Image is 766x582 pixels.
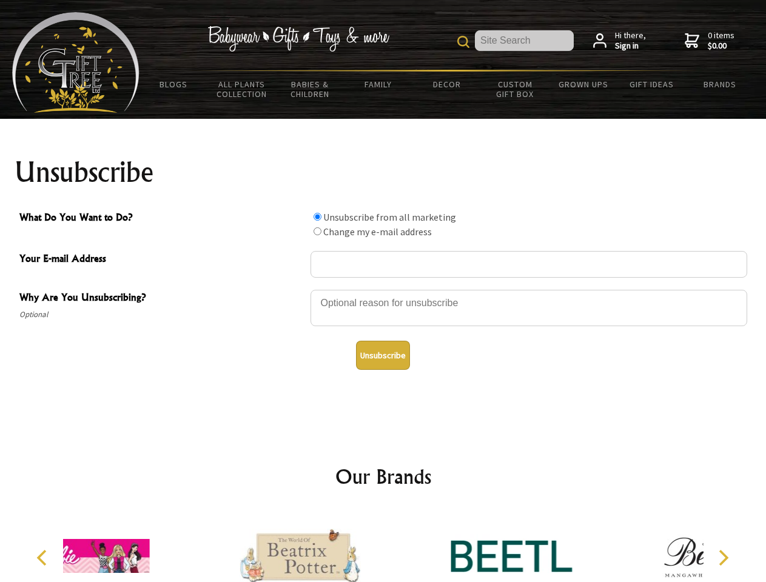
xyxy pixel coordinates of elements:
span: 0 items [708,30,734,52]
input: Site Search [475,30,574,51]
span: Optional [19,307,304,322]
span: Your E-mail Address [19,251,304,269]
input: What Do You Want to Do? [314,213,321,221]
input: Your E-mail Address [311,251,747,278]
a: Decor [412,72,481,97]
button: Unsubscribe [356,341,410,370]
strong: Sign in [615,41,646,52]
button: Next [710,544,736,571]
a: Brands [686,72,754,97]
input: What Do You Want to Do? [314,227,321,235]
span: Hi there, [615,30,646,52]
a: BLOGS [139,72,208,97]
a: Family [344,72,413,97]
img: Babyware - Gifts - Toys and more... [12,12,139,113]
img: product search [457,36,469,48]
strong: $0.00 [708,41,734,52]
button: Previous [30,544,57,571]
a: 0 items$0.00 [685,30,734,52]
h2: Our Brands [24,462,742,491]
a: All Plants Collection [208,72,277,107]
label: Unsubscribe from all marketing [323,211,456,223]
textarea: Why Are You Unsubscribing? [311,290,747,326]
span: What Do You Want to Do? [19,210,304,227]
a: Hi there,Sign in [593,30,646,52]
span: Why Are You Unsubscribing? [19,290,304,307]
a: Babies & Children [276,72,344,107]
img: Babywear - Gifts - Toys & more [207,26,389,52]
a: Grown Ups [549,72,617,97]
label: Change my e-mail address [323,226,432,238]
a: Custom Gift Box [481,72,549,107]
a: Gift Ideas [617,72,686,97]
h1: Unsubscribe [15,158,752,187]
